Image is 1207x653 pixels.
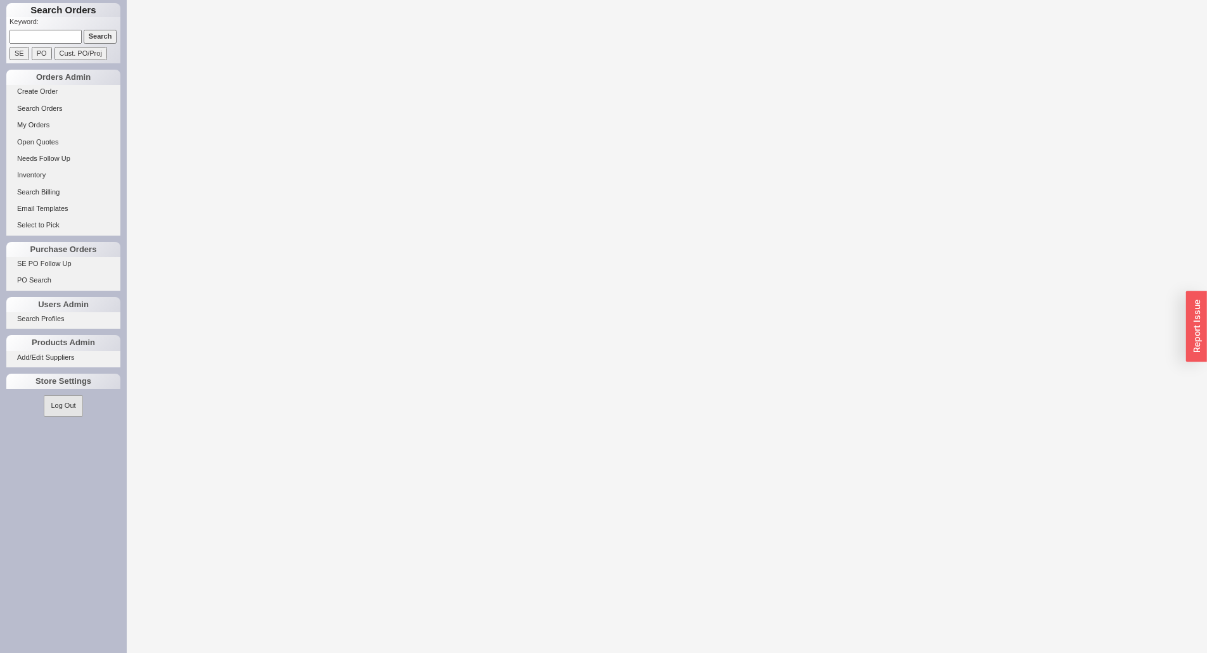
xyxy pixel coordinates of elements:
div: Users Admin [6,297,120,312]
input: SE [10,47,29,60]
a: PO Search [6,274,120,287]
div: Products Admin [6,335,120,350]
span: Needs Follow Up [17,155,70,162]
a: Search Profiles [6,312,120,326]
a: Inventory [6,168,120,182]
a: Select to Pick [6,219,120,232]
a: Needs Follow Up [6,152,120,165]
input: PO [32,47,52,60]
div: Purchase Orders [6,242,120,257]
a: Search Orders [6,102,120,115]
a: Search Billing [6,186,120,199]
a: SE PO Follow Up [6,257,120,270]
div: Store Settings [6,374,120,389]
a: Add/Edit Suppliers [6,351,120,364]
p: Keyword: [10,17,120,30]
a: Email Templates [6,202,120,215]
input: Cust. PO/Proj [54,47,107,60]
div: Orders Admin [6,70,120,85]
a: My Orders [6,118,120,132]
a: Open Quotes [6,136,120,149]
h1: Search Orders [6,3,120,17]
input: Search [84,30,117,43]
a: Create Order [6,85,120,98]
button: Log Out [44,395,82,416]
